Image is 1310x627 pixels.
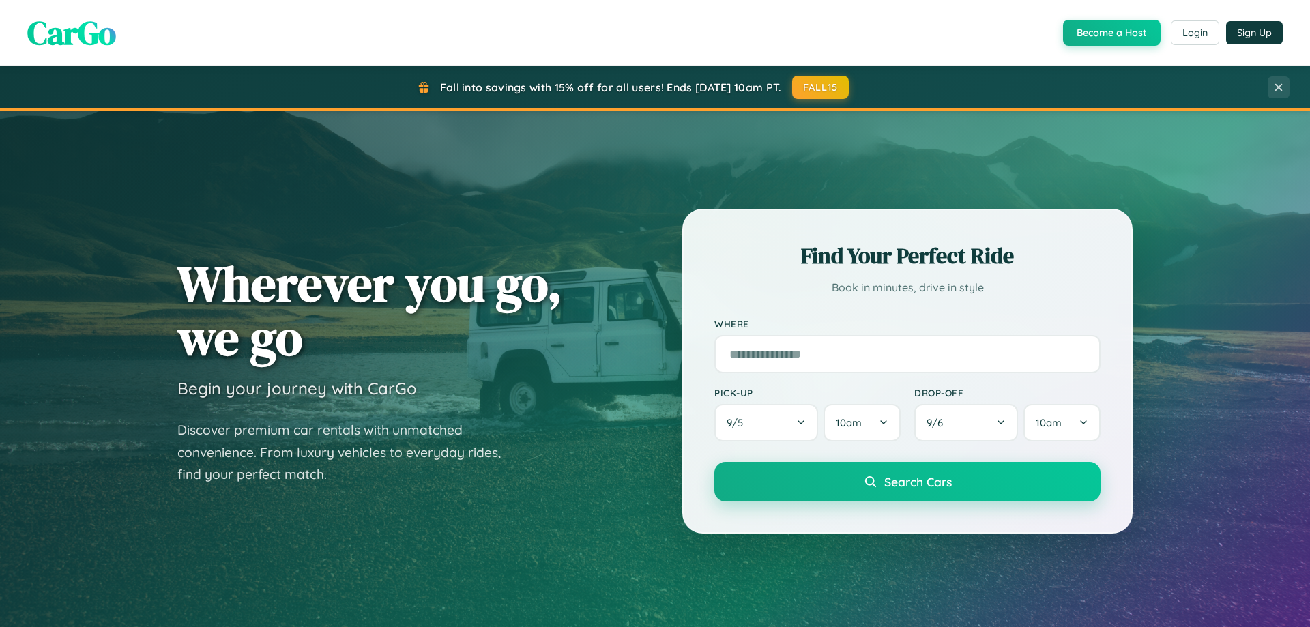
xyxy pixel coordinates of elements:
[177,378,417,398] h3: Begin your journey with CarGo
[914,404,1018,441] button: 9/6
[927,416,950,429] span: 9 / 6
[727,416,750,429] span: 9 / 5
[1171,20,1219,45] button: Login
[1063,20,1161,46] button: Become a Host
[824,404,901,441] button: 10am
[714,387,901,398] label: Pick-up
[914,387,1101,398] label: Drop-off
[714,318,1101,330] label: Where
[714,404,818,441] button: 9/5
[1023,404,1101,441] button: 10am
[440,81,782,94] span: Fall into savings with 15% off for all users! Ends [DATE] 10am PT.
[177,419,519,486] p: Discover premium car rentals with unmatched convenience. From luxury vehicles to everyday rides, ...
[836,416,862,429] span: 10am
[714,462,1101,501] button: Search Cars
[1226,21,1283,44] button: Sign Up
[792,76,849,99] button: FALL15
[714,278,1101,297] p: Book in minutes, drive in style
[714,241,1101,271] h2: Find Your Perfect Ride
[27,10,116,55] span: CarGo
[177,257,562,364] h1: Wherever you go, we go
[884,474,952,489] span: Search Cars
[1036,416,1062,429] span: 10am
